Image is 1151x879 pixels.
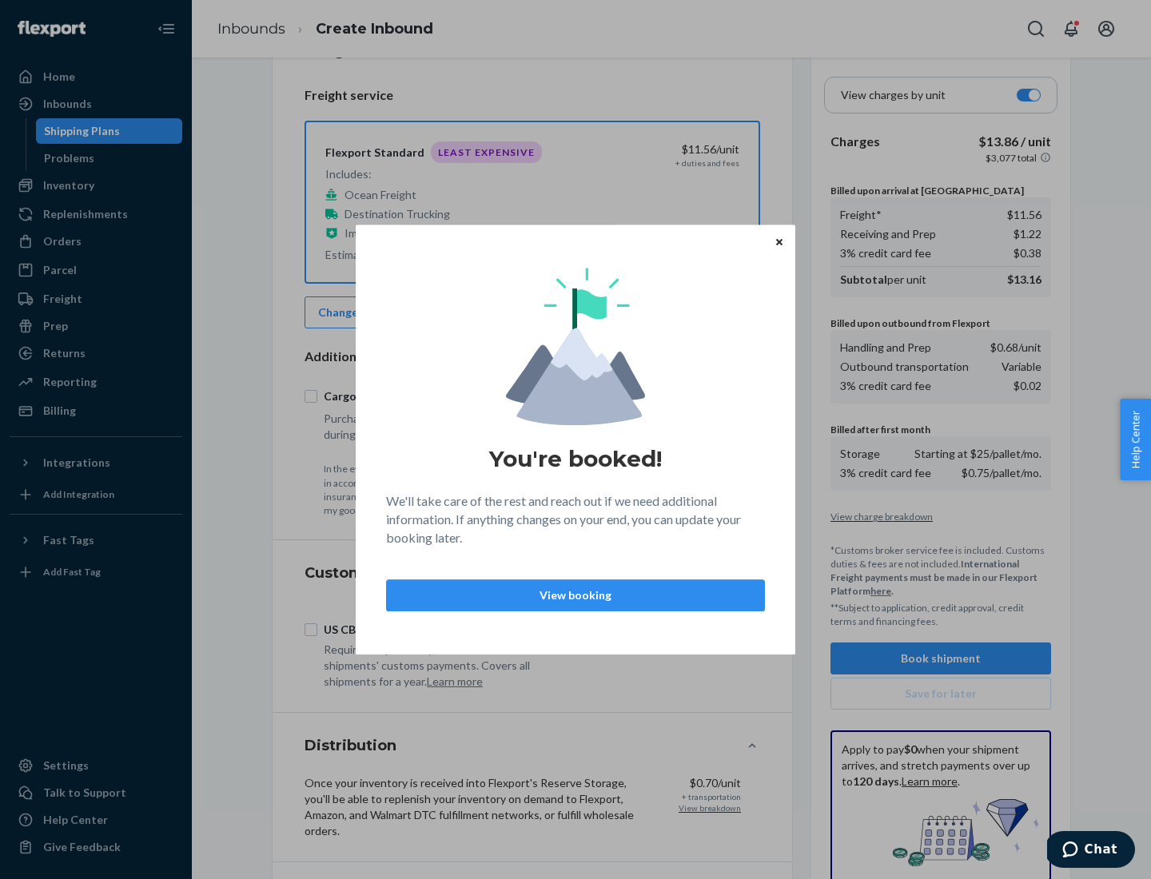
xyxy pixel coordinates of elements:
button: View booking [386,579,765,611]
img: svg+xml,%3Csvg%20viewBox%3D%220%200%20174%20197%22%20fill%3D%22none%22%20xmlns%3D%22http%3A%2F%2F... [506,268,645,425]
h1: You're booked! [489,444,662,473]
p: View booking [400,587,751,603]
span: Chat [38,11,70,26]
p: We'll take care of the rest and reach out if we need additional information. If anything changes ... [386,492,765,547]
button: Close [771,233,787,250]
